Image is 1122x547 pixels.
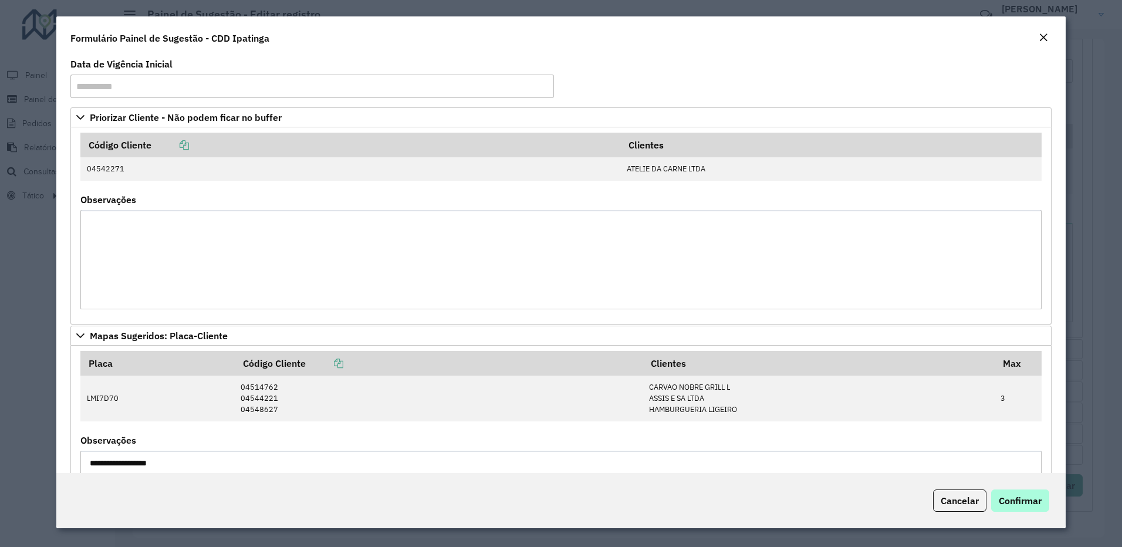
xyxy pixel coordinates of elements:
[90,113,282,122] span: Priorizar Cliente - Não podem ficar no buffer
[235,376,643,421] td: 04514762 04544221 04548627
[1039,33,1048,42] em: Fechar
[70,107,1052,127] a: Priorizar Cliente - Não podem ficar no buffer
[621,157,1042,181] td: ATELIE DA CARNE LTDA
[235,351,643,376] th: Código Cliente
[995,351,1042,376] th: Max
[80,433,136,447] label: Observações
[306,357,343,369] a: Copiar
[643,376,994,421] td: CARVAO NOBRE GRILL L ASSIS E SA LTDA HAMBURGUERIA LIGEIRO
[621,133,1042,157] th: Clientes
[941,495,979,507] span: Cancelar
[151,139,189,151] a: Copiar
[70,57,173,71] label: Data de Vigência Inicial
[999,495,1042,507] span: Confirmar
[90,331,228,340] span: Mapas Sugeridos: Placa-Cliente
[80,133,620,157] th: Código Cliente
[80,193,136,207] label: Observações
[80,157,620,181] td: 04542271
[70,326,1052,346] a: Mapas Sugeridos: Placa-Cliente
[1035,31,1052,46] button: Close
[80,376,235,421] td: LMI7D70
[70,127,1052,325] div: Priorizar Cliente - Não podem ficar no buffer
[70,31,269,45] h4: Formulário Painel de Sugestão - CDD Ipatinga
[991,489,1049,512] button: Confirmar
[933,489,986,512] button: Cancelar
[643,351,994,376] th: Clientes
[995,376,1042,421] td: 3
[80,351,235,376] th: Placa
